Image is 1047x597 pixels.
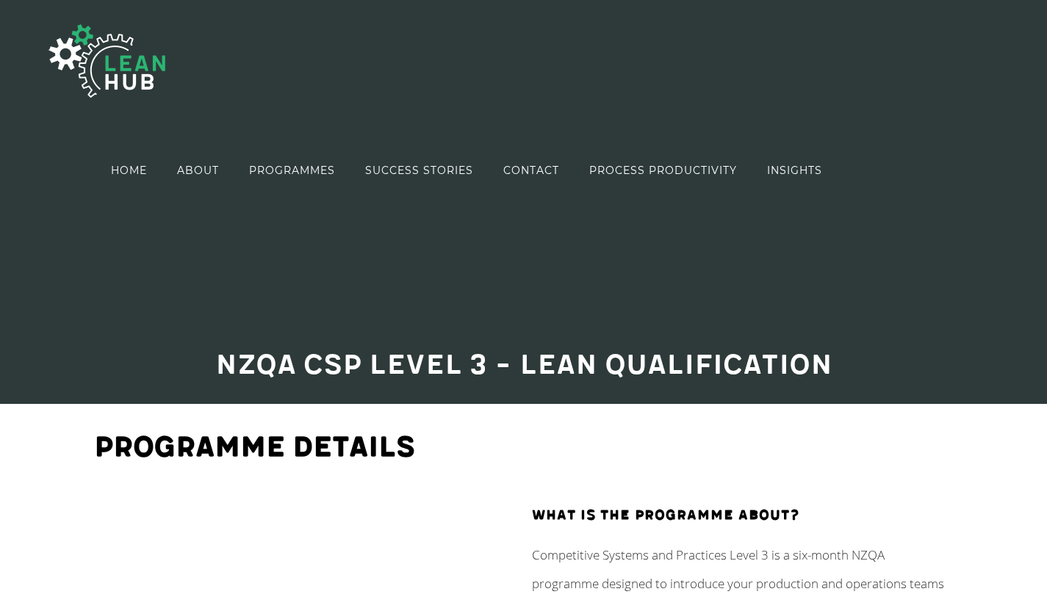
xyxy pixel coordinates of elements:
[767,128,822,212] a: INSIGHTS
[34,9,181,113] img: The Lean Hub | Optimising productivity with Lean Logo
[503,165,559,176] span: CONTACT
[365,165,473,176] span: SUCCESS STORIES
[249,165,335,176] span: PROGRAMMES
[249,128,335,212] a: PROGRAMMES
[215,348,832,383] span: NZQA CSP Level 3 – Lean Qualification
[532,507,800,524] strong: What is the programme about?
[589,128,737,212] a: PROCESS PRODUCTIVITY
[365,128,473,212] a: SUCCESS STORIES
[111,128,147,212] a: HOME
[589,165,737,176] span: PROCESS PRODUCTIVITY
[111,128,822,212] nav: Main Menu
[111,165,147,176] span: HOME
[767,165,822,176] span: INSIGHTS
[177,128,219,212] a: ABOUT
[94,430,415,465] strong: Programme details
[503,128,559,212] a: CONTACT
[177,165,219,176] span: ABOUT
